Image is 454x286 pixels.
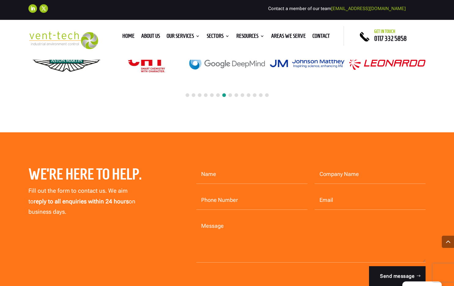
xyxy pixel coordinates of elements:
a: Areas We Serve [271,34,306,41]
input: Company Name [315,165,426,184]
a: [EMAIL_ADDRESS][DOMAIN_NAME] [331,6,406,11]
a: Follow on X [39,4,48,13]
a: Contact [312,34,330,41]
span: Get in touch [374,29,395,34]
input: Phone Number [196,191,308,210]
strong: reply to all enquiries within 24 hours [34,198,129,205]
img: Johnson_Matthey_logo [269,58,345,68]
div: 13 / 24 [109,54,185,73]
span: on business days. [28,198,135,215]
span: Fill out the form to contact us. We aim to [28,187,127,205]
a: Resources [236,34,264,41]
div: 12 / 24 [28,38,105,88]
div: 15 / 24 [269,58,345,68]
input: Email [315,191,426,210]
input: Name [196,165,308,184]
div: 16 / 24 [349,56,426,70]
img: Logo_Leonardo [349,56,425,70]
h2: We’re here to help. [28,165,156,186]
img: Aston Martin [28,38,104,88]
a: Home [122,34,135,41]
span: Contact a member of our team [268,6,406,11]
img: CHT [128,54,165,72]
a: Follow on LinkedIn [28,4,37,13]
a: About us [141,34,160,41]
img: Google_DeepMind_logo [189,57,265,70]
a: Our Services [167,34,200,41]
img: 2023-09-27T08_35_16.549ZVENT-TECH---Clear-background [28,31,98,49]
a: 0117 332 5858 [374,35,407,42]
a: Sectors [207,34,230,41]
div: 14 / 24 [189,57,265,70]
